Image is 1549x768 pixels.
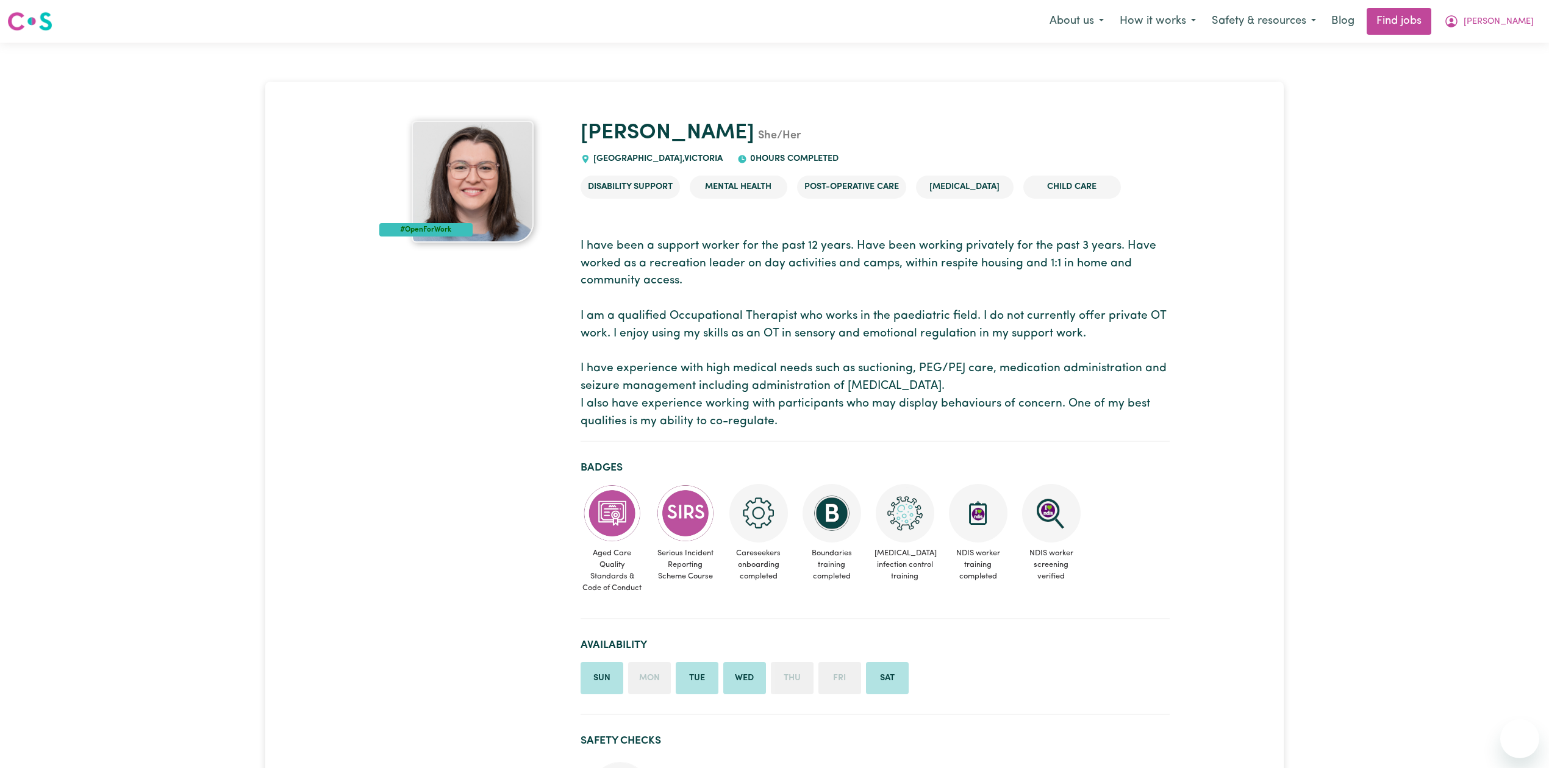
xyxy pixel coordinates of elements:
[729,484,788,542] img: CS Academy: Careseekers Onboarding course completed
[581,734,1170,747] h2: Safety Checks
[1112,9,1204,34] button: How it works
[803,484,861,542] img: CS Academy: Boundaries in care and support work course completed
[7,7,52,35] a: Careseekers logo
[876,484,934,542] img: CS Academy: COVID-19 Infection Control Training course completed
[1367,8,1431,35] a: Find jobs
[866,662,909,695] li: Available on Saturday
[581,542,644,599] span: Aged Care Quality Standards & Code of Conduct
[754,130,801,141] span: She/Her
[1500,719,1539,758] iframe: Button to launch messaging window
[1023,176,1121,199] li: Child care
[676,662,718,695] li: Available on Tuesday
[583,484,642,542] img: CS Academy: Aged Care Quality Standards & Code of Conduct course completed
[656,484,715,542] img: CS Academy: Serious Incident Reporting Scheme course completed
[590,154,723,163] span: [GEOGRAPHIC_DATA] , Victoria
[916,176,1014,199] li: [MEDICAL_DATA]
[379,121,566,243] a: Amy's profile picture'#OpenForWork
[1042,9,1112,34] button: About us
[800,542,864,588] span: Boundaries training completed
[1324,8,1362,35] a: Blog
[818,662,861,695] li: Unavailable on Friday
[873,542,937,588] span: [MEDICAL_DATA] infection control training
[946,542,1010,588] span: NDIS worker training completed
[581,238,1170,431] p: I have been a support worker for the past 12 years. Have been working privately for the past 3 ye...
[771,662,814,695] li: Unavailable on Thursday
[1204,9,1324,34] button: Safety & resources
[747,154,839,163] span: 0 hours completed
[1020,542,1083,588] span: NDIS worker screening verified
[1436,9,1542,34] button: My Account
[1022,484,1081,542] img: NDIS Worker Screening Verified
[727,542,790,588] span: Careseekers onboarding completed
[581,662,623,695] li: Available on Sunday
[690,176,787,199] li: Mental Health
[581,639,1170,652] h2: Availability
[1464,15,1534,29] span: [PERSON_NAME]
[379,223,473,236] div: #OpenForWork
[7,10,52,32] img: Careseekers logo
[412,121,534,243] img: Amy
[581,123,754,144] a: [PERSON_NAME]
[581,461,1170,474] h2: Badges
[723,662,766,695] li: Available on Wednesday
[628,662,671,695] li: Unavailable on Monday
[654,542,717,588] span: Serious Incident Reporting Scheme Course
[797,176,906,199] li: Post-operative care
[581,176,680,199] li: Disability Support
[949,484,1007,542] img: CS Academy: Introduction to NDIS Worker Training course completed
